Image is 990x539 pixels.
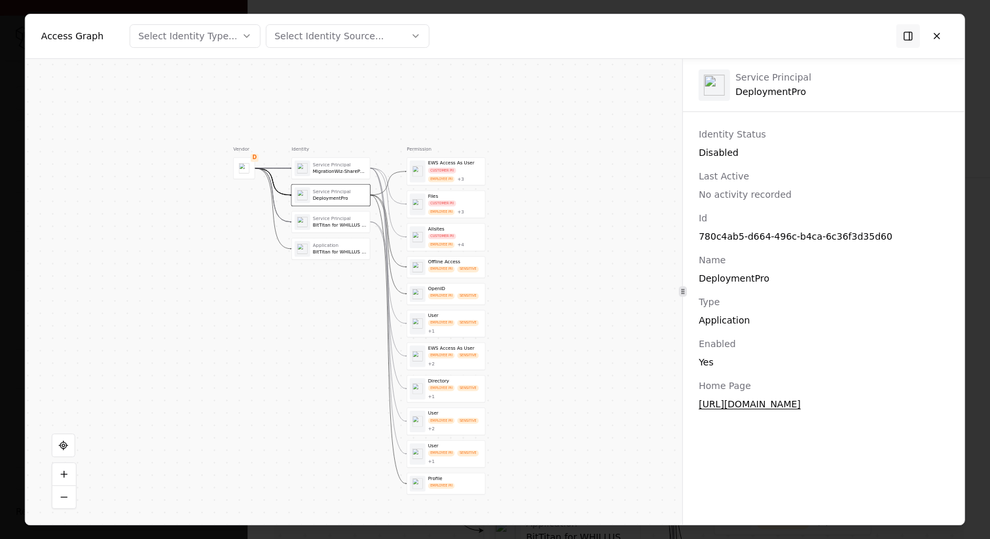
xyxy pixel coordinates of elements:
div: EMPLOYEE PII [428,417,455,423]
div: Permission [407,145,485,152]
div: Disabled [699,146,949,159]
div: EMPLOYEE PII [428,320,455,325]
div: EMPLOYEE PII [428,450,455,456]
div: + 3 [457,176,464,182]
div: EMPLOYEE PII [428,384,455,390]
button: +1 [428,458,435,464]
div: BitTitan for WHILLUS Collapse Project [313,222,367,228]
div: OpenID [428,286,483,291]
div: + 4 [457,242,464,248]
div: Identity [291,145,370,152]
div: Service Principal [313,162,367,168]
div: + 2 [428,361,435,367]
div: Profile [428,475,483,481]
div: Service Principal [735,72,811,84]
div: Offline Access [428,259,483,265]
img: entra [704,75,725,96]
div: + 3 [457,209,464,215]
div: SENSITIVE [457,266,479,272]
button: +2 [428,361,435,367]
div: Application [313,242,367,248]
button: +4 [457,242,464,248]
div: EMPLOYEE PII [428,209,455,215]
div: DeploymentPro [735,72,811,98]
div: Allsites [428,226,483,232]
div: Select Identity Type... [138,29,237,43]
div: D [251,153,259,161]
div: CUSTOMER PII [428,167,456,173]
div: EMPLOYEE PII [428,266,455,272]
div: + 1 [428,458,435,464]
div: EMPLOYEE PII [428,242,455,248]
div: User [428,410,483,416]
div: Application [699,314,949,327]
button: +1 [428,394,435,400]
button: Select Identity Type... [130,24,261,48]
div: + 2 [428,426,435,432]
div: SENSITIVE [457,417,479,423]
div: SENSITIVE [457,320,479,325]
div: Service Principal [313,215,367,221]
div: Name [699,253,949,267]
div: SENSITIVE [457,352,479,358]
div: CUSTOMER PII [428,233,456,239]
div: SENSITIVE [457,450,479,456]
a: [URL][DOMAIN_NAME] [699,398,816,411]
div: User [428,312,483,318]
div: Directory [428,378,483,384]
div: + 1 [428,328,435,334]
div: SENSITIVE [457,293,479,299]
button: +1 [428,328,435,334]
button: +3 [457,209,464,215]
div: Enabled [699,337,949,350]
div: EWS Access As User [428,345,483,351]
div: CUSTOMER PII [428,200,456,206]
div: Id [699,212,949,225]
button: +2 [428,426,435,432]
div: Last Active [699,170,949,183]
div: EMPLOYEE PII [428,352,455,358]
div: Home Page [699,379,949,392]
span: No activity recorded [699,189,792,200]
div: 780c4ab5-d664-496c-b4ca-6c36f3d35d60 [699,230,949,243]
div: EMPLOYEE PII [428,176,455,181]
div: Yes [699,356,949,369]
div: Service Principal [313,189,367,195]
div: Access Graph [41,29,103,43]
div: + 1 [428,394,435,400]
div: Select Identity Source... [274,29,384,43]
div: EMPLOYEE PII [428,293,455,299]
div: DeploymentPro [313,195,367,201]
div: Files [428,193,483,199]
div: BitTitan for WHILLUS Collapse Project [313,249,367,255]
div: User [428,443,483,449]
div: EMPLOYEE PII [428,483,455,489]
button: +3 [457,176,464,182]
div: EWS Access As User [428,160,483,166]
div: MigrationWiz-SharePoint-Delegated [313,168,367,174]
div: DeploymentPro [699,272,949,285]
button: Select Identity Source... [266,24,430,48]
div: SENSITIVE [457,384,479,390]
div: Type [699,295,949,308]
div: Identity Status [699,128,949,141]
div: Vendor [233,145,255,152]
